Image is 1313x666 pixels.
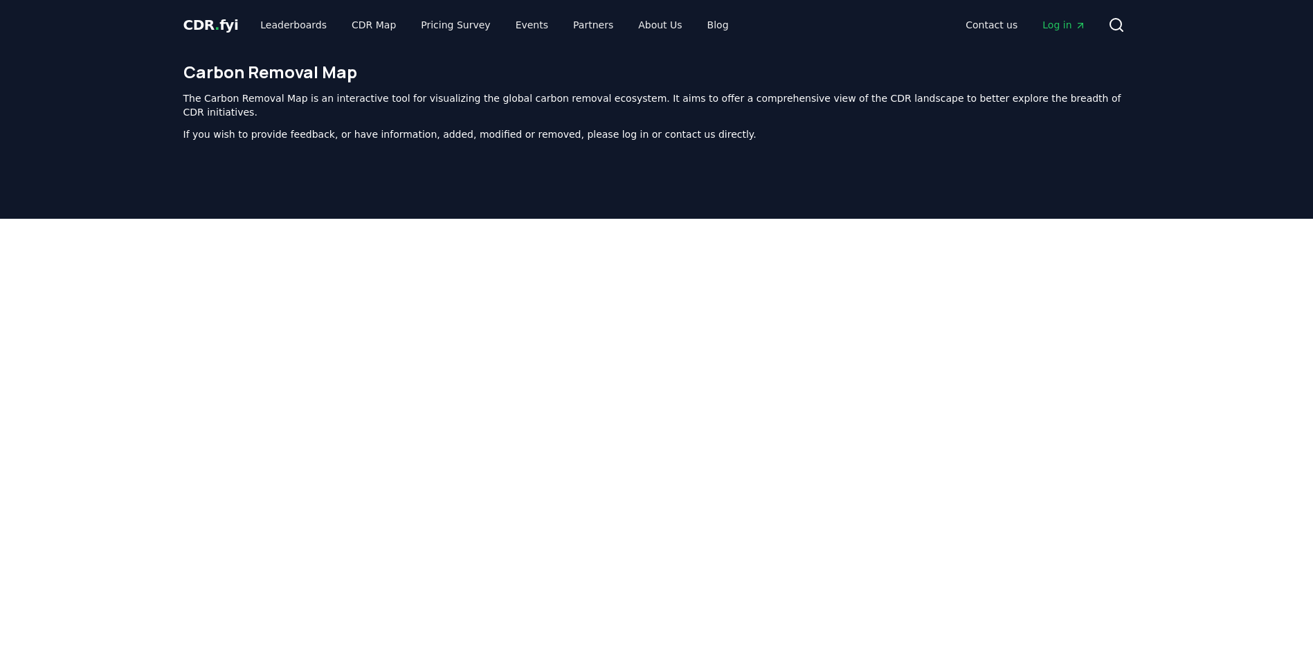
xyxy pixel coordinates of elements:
a: Blog [696,12,740,37]
nav: Main [954,12,1096,37]
a: Partners [562,12,624,37]
span: CDR fyi [183,17,239,33]
span: Log in [1042,18,1085,32]
p: If you wish to provide feedback, or have information, added, modified or removed, please log in o... [183,127,1130,141]
a: About Us [627,12,693,37]
span: . [215,17,219,33]
a: Leaderboards [249,12,338,37]
a: Pricing Survey [410,12,501,37]
a: Log in [1031,12,1096,37]
h1: Carbon Removal Map [183,61,1130,83]
a: Events [505,12,559,37]
a: CDR Map [341,12,407,37]
a: Contact us [954,12,1029,37]
nav: Main [249,12,739,37]
p: The Carbon Removal Map is an interactive tool for visualizing the global carbon removal ecosystem... [183,91,1130,119]
a: CDR.fyi [183,15,239,35]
